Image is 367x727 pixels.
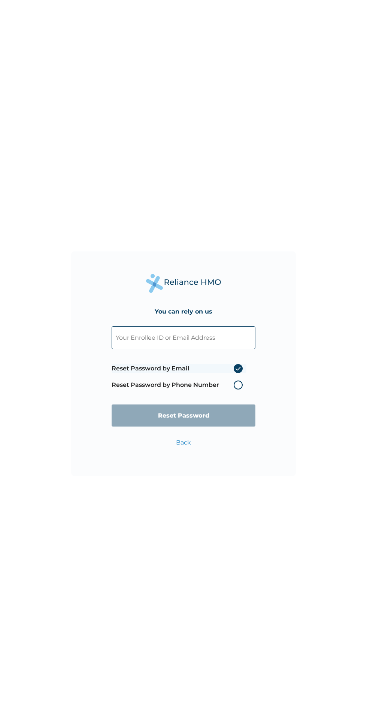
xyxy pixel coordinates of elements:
[155,308,212,315] h4: You can rely on us
[146,274,221,293] img: Reliance Health's Logo
[176,439,191,446] a: Back
[112,360,246,393] span: Password reset method
[112,404,255,427] input: Reset Password
[112,381,246,390] label: Reset Password by Phone Number
[112,364,246,373] label: Reset Password by Email
[112,326,255,349] input: Your Enrollee ID or Email Address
